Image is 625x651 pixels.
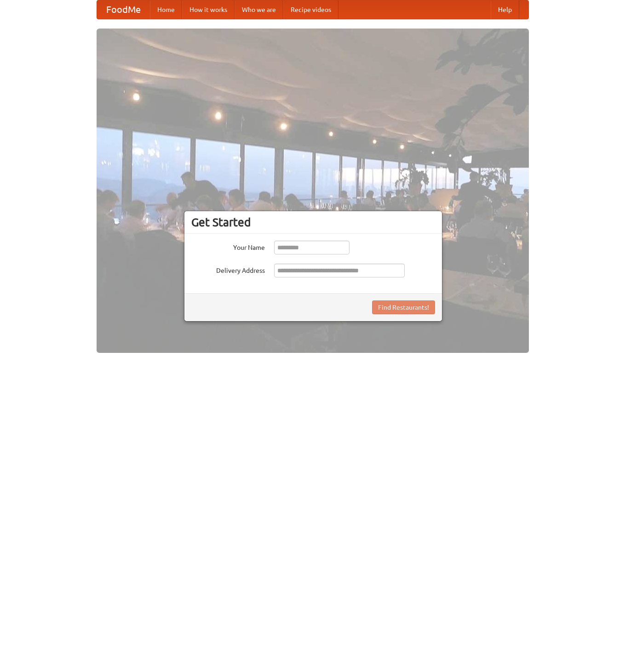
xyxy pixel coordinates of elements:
[191,215,435,229] h3: Get Started
[97,0,150,19] a: FoodMe
[191,264,265,275] label: Delivery Address
[372,300,435,314] button: Find Restaurants!
[235,0,283,19] a: Who we are
[491,0,519,19] a: Help
[191,241,265,252] label: Your Name
[150,0,182,19] a: Home
[182,0,235,19] a: How it works
[283,0,338,19] a: Recipe videos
